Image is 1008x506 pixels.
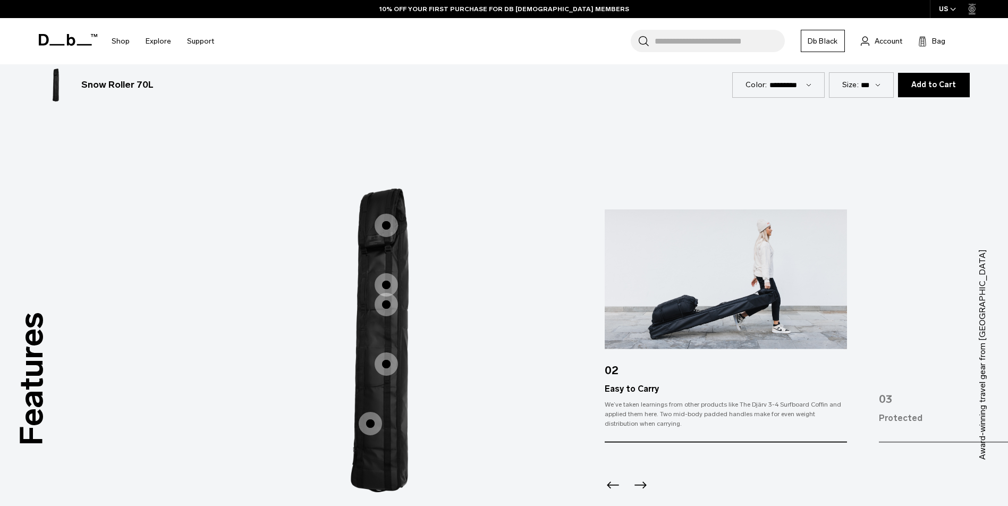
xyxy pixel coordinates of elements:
[605,476,619,500] div: Previous slide
[932,36,945,47] span: Bag
[146,22,171,60] a: Explore
[379,4,629,14] a: 10% OFF YOUR FIRST PURCHASE FOR DB [DEMOGRAPHIC_DATA] MEMBERS
[112,22,130,60] a: Shop
[104,18,222,64] nav: Main Navigation
[605,209,847,443] div: 2 / 5
[605,383,847,395] div: Easy to Carry
[898,73,970,97] button: Add to Cart
[81,78,154,92] h3: Snow Roller 70L
[918,35,945,47] button: Bag
[875,36,902,47] span: Account
[187,22,214,60] a: Support
[842,79,859,90] label: Size:
[746,79,767,90] label: Color:
[605,400,847,428] div: We’ve taken learnings from other products like The Djärv 3-4 Surfboard Coffin and applied them he...
[861,35,902,47] a: Account
[632,476,646,500] div: Next slide
[801,30,845,52] a: Db Black
[911,81,956,89] span: Add to Cart
[605,349,847,383] div: 02
[39,68,73,102] img: Snow Roller 70L Black Out
[7,312,56,445] h3: Features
